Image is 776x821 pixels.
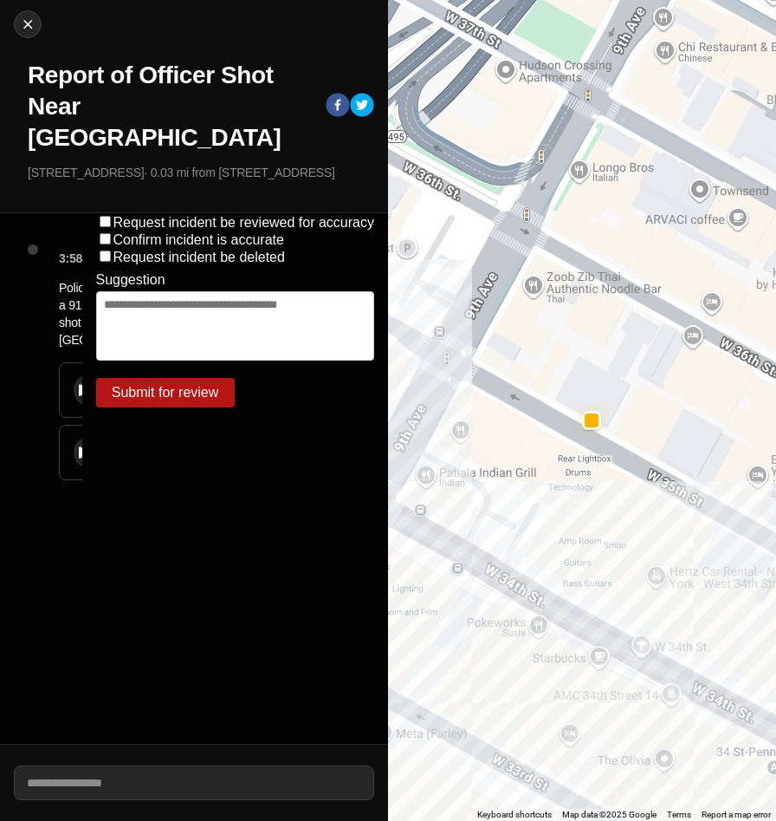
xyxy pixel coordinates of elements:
button: facebook [326,93,350,121]
p: Police are responding to a 911 report of an officer shot near the [GEOGRAPHIC_DATA]. [59,279,190,349]
button: twitter [350,93,374,121]
p: [STREET_ADDRESS] · 0.03 mi from [STREET_ADDRESS] [28,164,374,181]
button: Submit for review [96,378,235,407]
a: Terms [667,810,691,819]
img: cancel [19,16,36,33]
button: cancel [14,10,42,38]
label: Confirm incident is accurate [113,232,284,247]
p: 3:58AM [59,250,100,267]
label: Request incident be reviewed for accuracy [113,215,375,230]
label: Suggestion [96,272,165,288]
span: Map data ©2025 Google [562,810,656,819]
img: Google [392,798,449,821]
h1: Report of Officer Shot Near [GEOGRAPHIC_DATA] [28,60,312,153]
a: Report a map error [702,810,771,819]
a: Open this area in Google Maps (opens a new window) [392,798,449,821]
label: Request incident be deleted [113,250,285,264]
button: Keyboard shortcuts [477,809,552,821]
